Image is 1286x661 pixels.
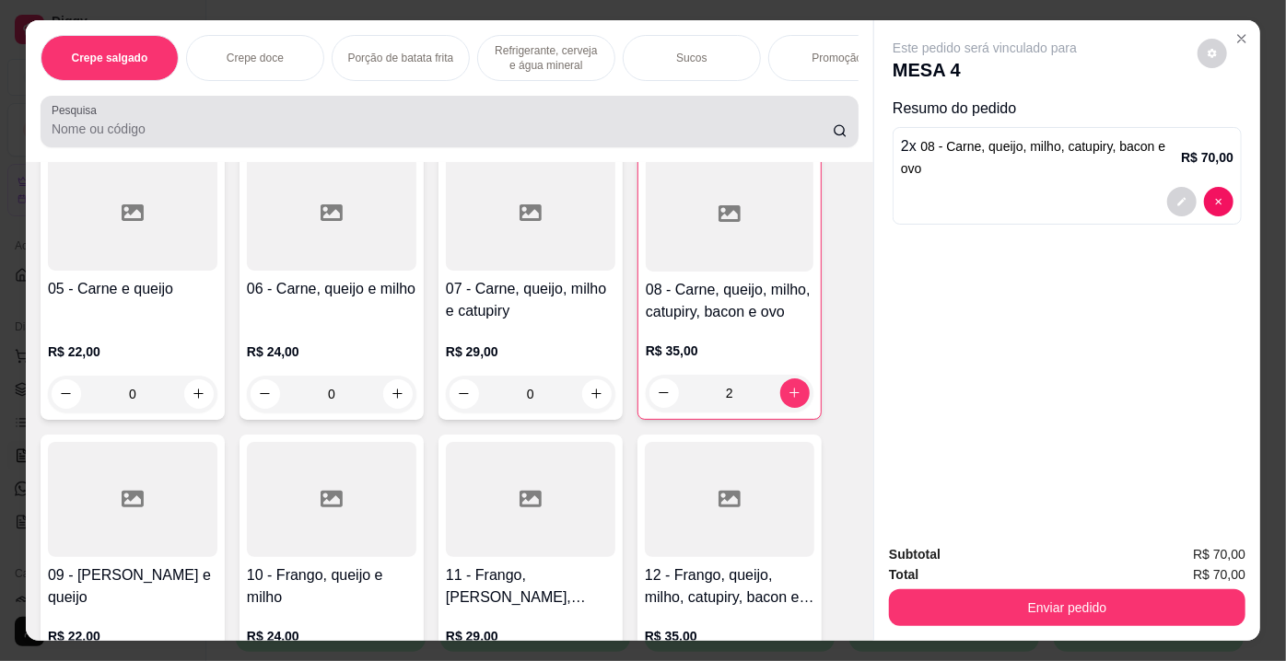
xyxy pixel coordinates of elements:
input: Pesquisa [52,120,833,138]
button: Close [1227,24,1257,53]
h4: 08 - Carne, queijo, milho, catupiry, bacon e ovo [646,279,813,323]
span: R$ 70,00 [1193,544,1245,564]
h4: 06 - Carne, queijo e milho [247,278,416,300]
p: 2 x [901,135,1181,180]
p: R$ 24,00 [247,342,416,361]
p: Crepe salgado [72,51,148,65]
button: decrease-product-quantity [1198,39,1227,68]
p: MESA 4 [893,57,1077,83]
p: R$ 24,00 [247,627,416,645]
p: Promoção [813,51,863,65]
h4: 05 - Carne e queijo [48,278,217,300]
span: 08 - Carne, queijo, milho, catupiry, bacon e ovo [901,139,1165,176]
h4: 11 - Frango, [PERSON_NAME], [PERSON_NAME] e catupiry [446,564,615,609]
h4: 09 - [PERSON_NAME] e queijo [48,564,217,609]
p: R$ 29,00 [446,627,615,645]
p: Sucos [676,51,707,65]
button: Enviar pedido [889,589,1245,626]
p: Resumo do pedido [893,98,1242,120]
p: Refrigerante, cerveja e água mineral [493,43,600,73]
button: decrease-product-quantity [1204,187,1233,216]
p: R$ 35,00 [645,627,814,645]
p: R$ 70,00 [1181,148,1233,167]
strong: Subtotal [889,547,941,562]
label: Pesquisa [52,102,103,118]
p: R$ 22,00 [48,342,217,361]
p: Este pedido será vinculado para [893,39,1077,57]
h4: 07 - Carne, queijo, milho e catupiry [446,278,615,322]
h4: 10 - Frango, queijo e milho [247,564,416,609]
p: Crepe doce [227,51,284,65]
button: decrease-product-quantity [1167,187,1197,216]
p: Porção de batata frita [348,51,454,65]
p: R$ 22,00 [48,627,217,645]
strong: Total [889,567,918,582]
p: R$ 35,00 [646,342,813,360]
h4: 12 - Frango, queijo, milho, catupiry, bacon e ovo [645,564,814,609]
p: R$ 29,00 [446,342,615,361]
span: R$ 70,00 [1193,564,1245,585]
